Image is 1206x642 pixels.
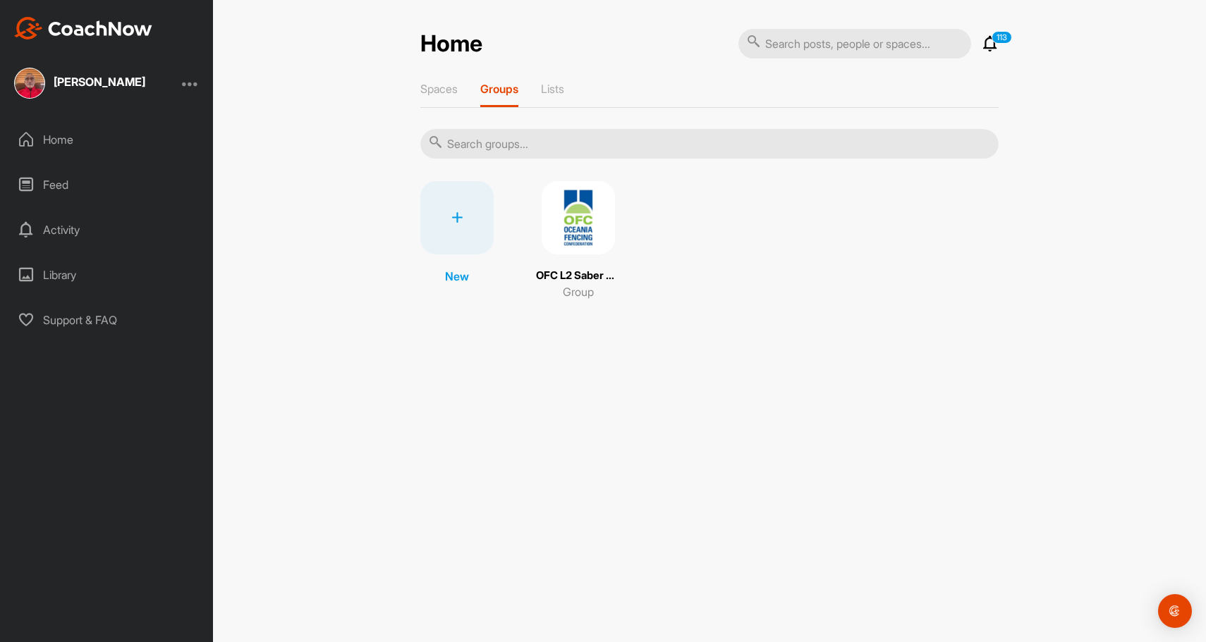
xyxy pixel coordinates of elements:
div: Activity [8,212,207,247]
div: Open Intercom Messenger [1158,594,1192,628]
input: Search groups... [420,129,999,159]
div: Home [8,122,207,157]
div: Support & FAQ [8,302,207,338]
div: [PERSON_NAME] [54,76,145,87]
div: Feed [8,167,207,202]
input: Search posts, people or spaces... [738,29,971,58]
h2: Home [420,30,482,58]
img: square_9aa1f3c5d128b1857ee6ae2f1e550d61.png [542,181,615,254]
p: Groups [480,82,518,96]
p: Lists [541,82,564,96]
p: New [445,268,469,285]
p: 113 [992,31,1012,44]
img: CoachNow [14,17,152,39]
p: Spaces [420,82,458,96]
img: square_1dabbe1f53303f1ddc21cfd5b1e671c9.jpg [14,68,45,99]
div: Library [8,257,207,292]
p: OFC L2 Saber Seminar [536,268,621,284]
p: Group [563,283,594,300]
